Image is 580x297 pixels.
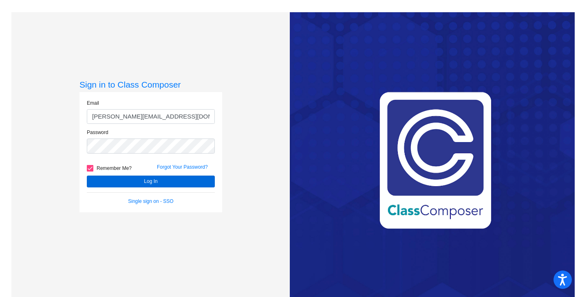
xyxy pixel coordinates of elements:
h3: Sign in to Class Composer [79,79,222,90]
a: Forgot Your Password? [157,164,208,170]
button: Log In [87,176,215,187]
a: Single sign on - SSO [128,198,173,204]
span: Remember Me? [97,163,132,173]
label: Password [87,129,108,136]
label: Email [87,99,99,107]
